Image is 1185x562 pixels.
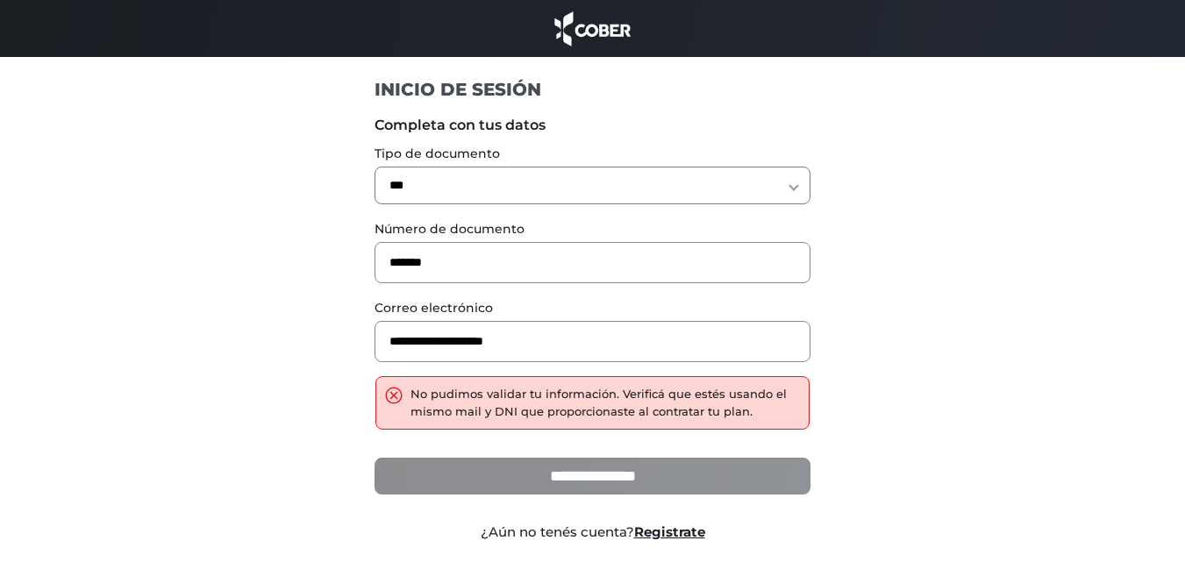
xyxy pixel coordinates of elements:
h1: INICIO DE SESIÓN [375,78,810,101]
label: Tipo de documento [375,145,810,163]
div: ¿Aún no tenés cuenta? [361,523,824,543]
label: Completa con tus datos [375,115,810,136]
label: Número de documento [375,220,810,238]
img: cober_marca.png [550,9,636,48]
label: Correo electrónico [375,299,810,317]
div: No pudimos validar tu información. Verificá que estés usando el mismo mail y DNI que proporcionas... [410,386,800,420]
a: Registrate [634,523,705,540]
